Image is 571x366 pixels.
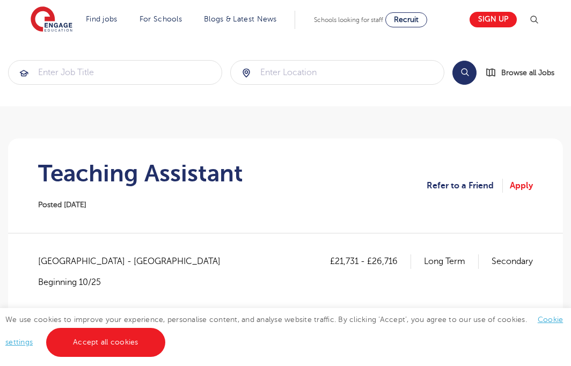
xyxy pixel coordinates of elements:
[31,6,72,33] img: Engage Education
[5,316,563,346] span: We use cookies to improve your experience, personalise content, and analyse website traffic. By c...
[470,12,517,27] a: Sign up
[424,254,479,268] p: Long Term
[231,61,444,84] input: Submit
[8,60,222,85] div: Submit
[492,254,533,268] p: Secondary
[452,61,477,85] button: Search
[38,201,86,209] span: Posted [DATE]
[86,15,118,23] a: Find jobs
[385,12,427,27] a: Recruit
[38,160,243,187] h1: Teaching Assistant
[140,15,182,23] a: For Schools
[330,254,411,268] p: £21,731 - £26,716
[510,179,533,193] a: Apply
[314,16,383,24] span: Schools looking for staff
[427,179,503,193] a: Refer to a Friend
[394,16,419,24] span: Recruit
[230,60,444,85] div: Submit
[204,15,277,23] a: Blogs & Latest News
[501,67,554,79] span: Browse all Jobs
[38,276,231,288] p: Beginning 10/25
[46,328,165,357] a: Accept all cookies
[9,61,222,84] input: Submit
[38,254,231,268] span: [GEOGRAPHIC_DATA] - [GEOGRAPHIC_DATA]
[485,67,563,79] a: Browse all Jobs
